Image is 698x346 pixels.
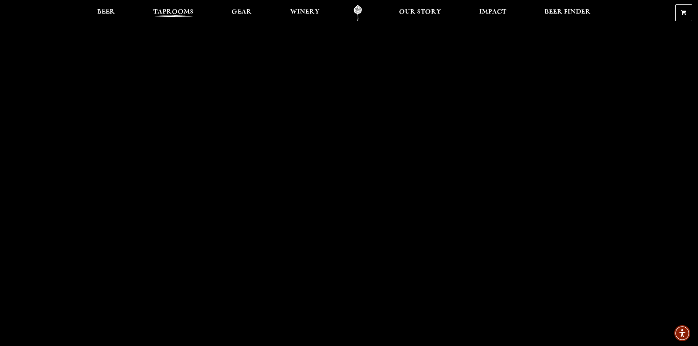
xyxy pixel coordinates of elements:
span: Impact [479,9,506,15]
a: Beer [92,5,120,21]
span: Gear [232,9,252,15]
a: Impact [474,5,511,21]
span: Beer Finder [544,9,591,15]
a: Our Story [394,5,446,21]
span: Our Story [399,9,441,15]
a: Gear [227,5,256,21]
a: Taprooms [148,5,198,21]
a: Odell Home [344,5,372,21]
span: Winery [290,9,320,15]
span: Beer [97,9,115,15]
span: Taprooms [153,9,193,15]
a: Beer Finder [540,5,595,21]
a: Winery [285,5,324,21]
div: Accessibility Menu [674,325,690,341]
